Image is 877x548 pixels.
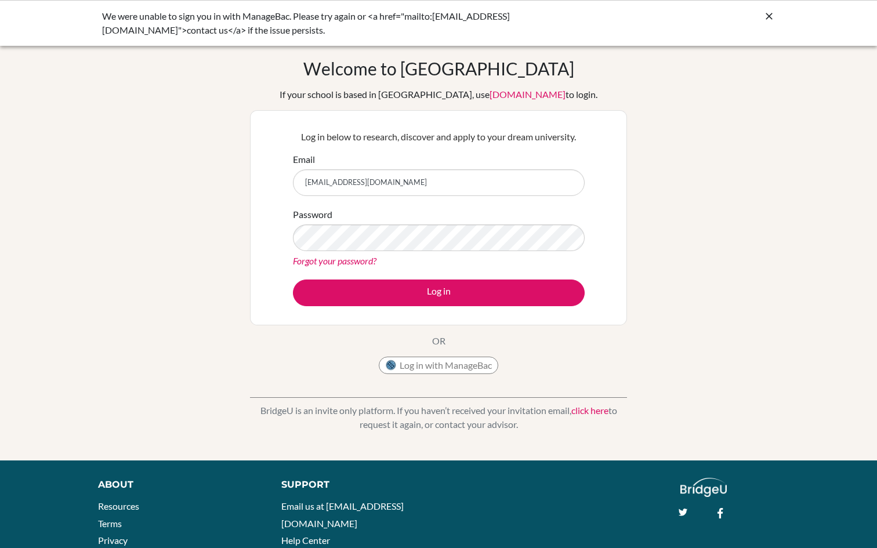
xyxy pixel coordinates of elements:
a: [DOMAIN_NAME] [490,89,566,100]
a: Privacy [98,535,128,546]
label: Email [293,153,315,166]
img: logo_white@2x-f4f0deed5e89b7ecb1c2cc34c3e3d731f90f0f143d5ea2071677605dd97b5244.png [680,478,727,497]
button: Log in with ManageBac [379,357,498,374]
div: Support [281,478,426,492]
a: Resources [98,500,139,511]
a: Terms [98,518,122,529]
div: About [98,478,255,492]
a: click here [571,405,608,416]
a: Forgot your password? [293,255,376,266]
p: BridgeU is an invite only platform. If you haven’t received your invitation email, to request it ... [250,404,627,431]
p: Log in below to research, discover and apply to your dream university. [293,130,585,144]
div: If your school is based in [GEOGRAPHIC_DATA], use to login. [280,88,597,101]
a: Email us at [EMAIL_ADDRESS][DOMAIN_NAME] [281,500,404,529]
div: We were unable to sign you in with ManageBac. Please try again or <a href="mailto:[EMAIL_ADDRESS]... [102,9,601,37]
button: Log in [293,280,585,306]
label: Password [293,208,332,222]
a: Help Center [281,535,330,546]
p: OR [432,334,445,348]
h1: Welcome to [GEOGRAPHIC_DATA] [303,58,574,79]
